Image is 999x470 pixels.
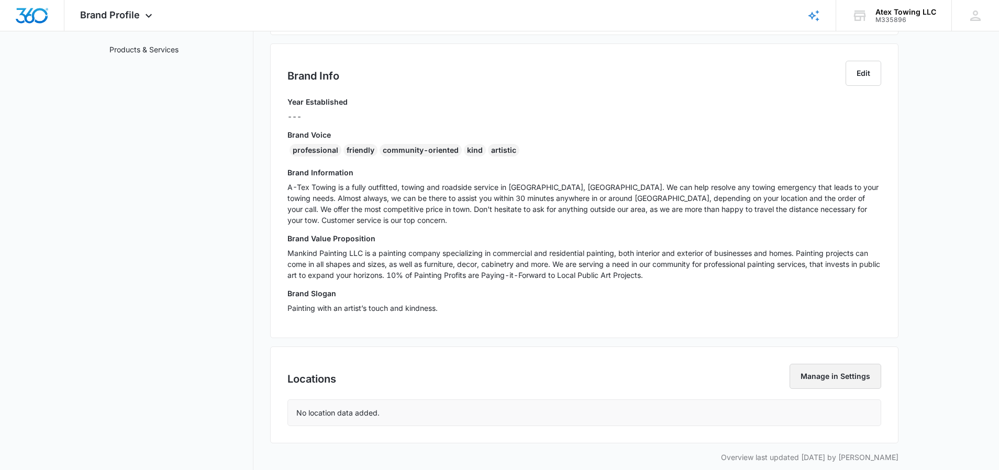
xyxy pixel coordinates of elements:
[109,21,159,32] a: Target Market
[875,16,936,24] div: account id
[380,144,462,156] div: community-oriented
[790,364,881,389] button: Manage in Settings
[287,288,881,299] h3: Brand Slogan
[464,144,486,156] div: kind
[846,61,881,86] button: Edit
[287,182,881,226] p: A-Tex Towing is a fully outfitted, towing and roadside service in [GEOGRAPHIC_DATA], [GEOGRAPHIC_...
[488,144,519,156] div: artistic
[287,129,881,140] h3: Brand Voice
[270,452,898,463] p: Overview last updated [DATE] by [PERSON_NAME]
[287,303,881,314] p: Painting with an artist’s touch and kindness.
[287,167,881,178] h3: Brand Information
[343,144,378,156] div: friendly
[287,68,339,84] h2: Brand Info
[875,8,936,16] div: account name
[290,144,341,156] div: professional
[287,233,881,244] h3: Brand Value Proposition
[296,407,380,418] p: No location data added.
[287,371,336,387] h2: Locations
[287,96,348,107] h3: Year Established
[287,111,348,122] p: ---
[80,9,140,20] span: Brand Profile
[287,248,881,281] p: Mankind Painting LLC is a painting company specializing in commercial and residential painting, b...
[109,44,179,55] a: Products & Services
